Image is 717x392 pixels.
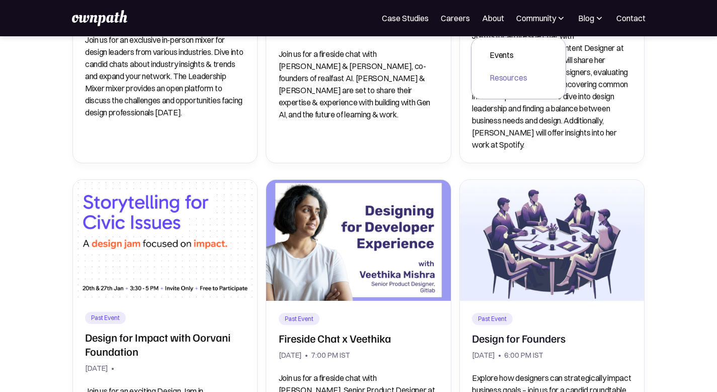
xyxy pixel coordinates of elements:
div: Past Event [91,314,120,322]
div: • [498,348,501,362]
p: Join us for an exclusive in-person mixer for design leaders from various industries. Dive into ca... [85,34,245,118]
a: Case Studies [382,12,429,24]
a: About [482,12,504,24]
div: Past Event [478,315,507,323]
h2: Fireside Chat x Veethika [279,331,391,345]
div: Blog [578,12,604,24]
div: [DATE] [472,348,495,362]
a: Events [482,46,535,64]
div: • [305,348,308,362]
a: Careers [441,12,470,24]
h2: Design for Founders [472,331,566,345]
div: 7:00 PM IST [311,348,350,362]
div: Blog [578,12,594,24]
div: Resources [490,72,527,84]
div: [DATE] [85,361,108,375]
div: Community [516,12,556,24]
div: [DATE] [279,348,302,362]
div: Community [516,12,566,24]
nav: Community [471,37,566,99]
div: • [111,361,114,375]
p: Join us for a fireside chat with [PERSON_NAME] & [PERSON_NAME], co-founders of realfast AI. [PERS... [279,48,439,120]
div: 6:00 PM IST [504,348,543,362]
a: Contact [616,12,646,24]
h2: Design for Impact with Oorvani Foundation [85,330,245,358]
div: Past Event [285,315,313,323]
a: Resources [482,69,535,87]
div: Events [490,49,527,61]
